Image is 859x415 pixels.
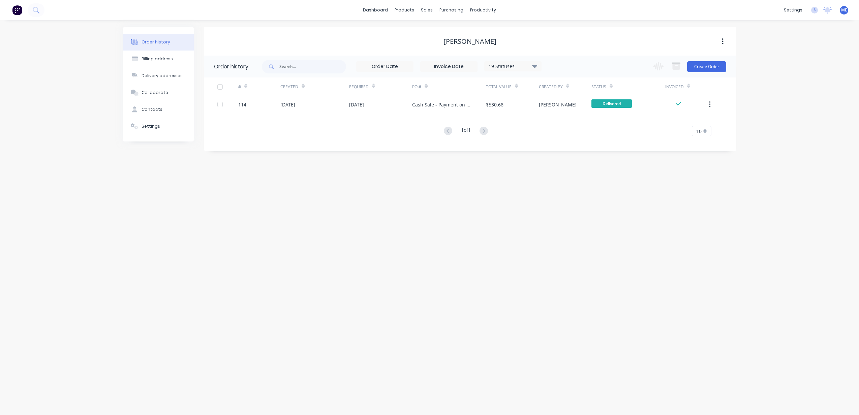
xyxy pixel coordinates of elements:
[486,77,539,96] div: Total Value
[539,101,577,108] div: [PERSON_NAME]
[591,99,632,108] span: Delivered
[12,5,22,15] img: Factory
[485,63,541,70] div: 19 Statuses
[357,62,413,72] input: Order Date
[123,84,194,101] button: Collaborate
[238,101,246,108] div: 114
[665,77,707,96] div: Invoiced
[780,5,806,15] div: settings
[123,51,194,67] button: Billing address
[280,101,295,108] div: [DATE]
[665,84,684,90] div: Invoiced
[123,118,194,135] button: Settings
[539,84,563,90] div: Created By
[238,77,280,96] div: #
[142,90,168,96] div: Collaborate
[142,56,173,62] div: Billing address
[123,67,194,84] button: Delivery addresses
[591,77,665,96] div: Status
[349,84,369,90] div: Required
[421,62,477,72] input: Invoice Date
[280,84,298,90] div: Created
[461,126,471,136] div: 1 of 1
[279,60,346,73] input: Search...
[412,77,486,96] div: PO #
[591,84,606,90] div: Status
[687,61,726,72] button: Create Order
[486,84,512,90] div: Total Value
[360,5,391,15] a: dashboard
[467,5,499,15] div: productivity
[214,63,248,71] div: Order history
[412,101,472,108] div: Cash Sale - Payment on Pickup
[238,84,241,90] div: #
[436,5,467,15] div: purchasing
[443,37,496,45] div: [PERSON_NAME]
[349,77,412,96] div: Required
[280,77,349,96] div: Created
[123,101,194,118] button: Contacts
[142,123,160,129] div: Settings
[142,73,183,79] div: Delivery addresses
[696,128,702,135] span: 10
[418,5,436,15] div: sales
[841,7,847,13] span: ME
[486,101,503,108] div: $530.68
[123,34,194,51] button: Order history
[142,106,162,113] div: Contacts
[391,5,418,15] div: products
[349,101,364,108] div: [DATE]
[539,77,591,96] div: Created By
[142,39,170,45] div: Order history
[412,84,421,90] div: PO #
